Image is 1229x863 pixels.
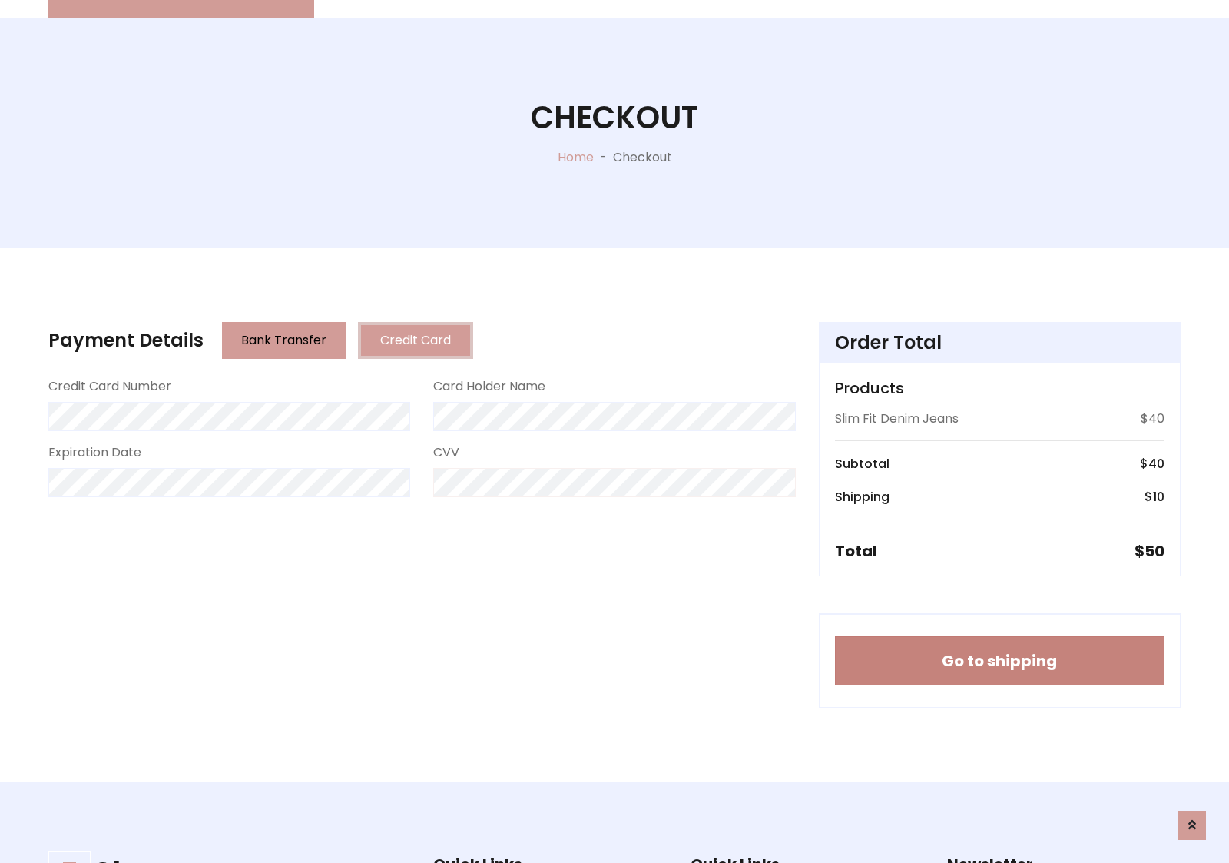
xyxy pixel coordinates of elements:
h6: Shipping [835,490,889,504]
button: Bank Transfer [222,322,346,359]
h1: Checkout [531,99,698,136]
p: Checkout [613,148,672,167]
h4: Order Total [835,332,1164,354]
span: 50 [1145,540,1164,562]
h6: $ [1145,490,1164,504]
h5: Products [835,379,1164,397]
a: Home [558,148,594,166]
h5: $ [1135,542,1164,560]
p: $40 [1141,410,1164,428]
label: Credit Card Number [48,377,171,396]
label: CVV [433,443,459,462]
h6: Subtotal [835,456,889,471]
span: 40 [1148,455,1164,473]
h6: $ [1140,456,1164,471]
label: Expiration Date [48,443,141,462]
h4: Payment Details [48,330,204,352]
label: Card Holder Name [433,377,545,396]
h5: Total [835,542,877,560]
button: Credit Card [358,322,473,359]
button: Go to shipping [835,636,1164,685]
span: 10 [1153,488,1164,506]
p: Slim Fit Denim Jeans [835,410,959,428]
p: - [594,148,613,167]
